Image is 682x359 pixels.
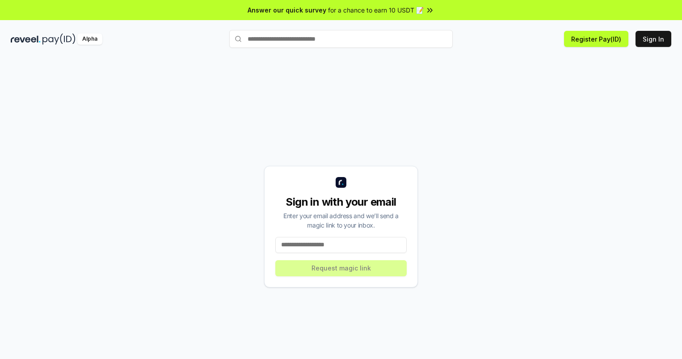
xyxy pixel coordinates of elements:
img: pay_id [42,34,76,45]
button: Register Pay(ID) [564,31,628,47]
span: Answer our quick survey [248,5,326,15]
div: Sign in with your email [275,195,407,209]
img: reveel_dark [11,34,41,45]
div: Enter your email address and we’ll send a magic link to your inbox. [275,211,407,230]
button: Sign In [636,31,671,47]
span: for a chance to earn 10 USDT 📝 [328,5,424,15]
div: Alpha [77,34,102,45]
img: logo_small [336,177,346,188]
